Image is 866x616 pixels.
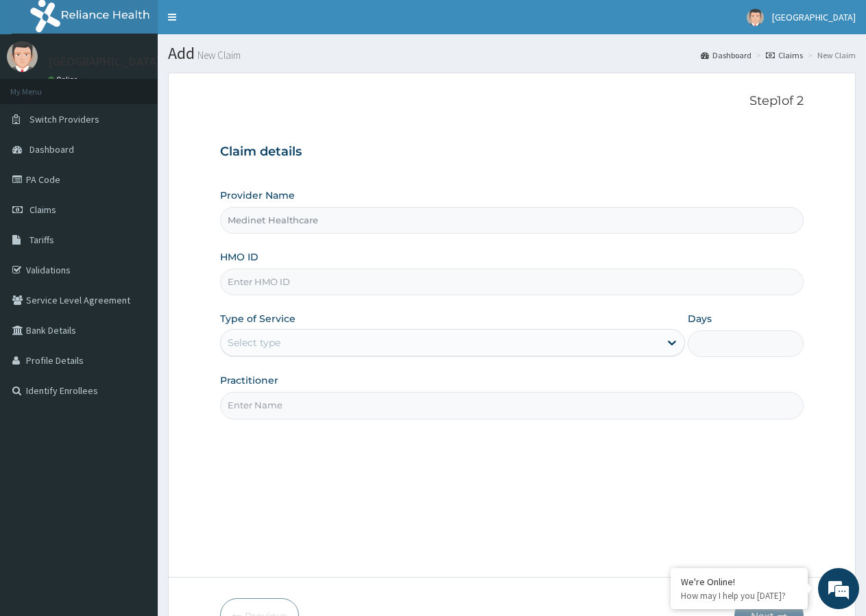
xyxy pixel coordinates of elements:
[804,49,856,61] li: New Claim
[220,94,804,109] p: Step 1 of 2
[766,49,803,61] a: Claims
[29,113,99,125] span: Switch Providers
[681,576,797,588] div: We're Online!
[688,312,712,325] label: Days
[220,188,295,202] label: Provider Name
[220,312,296,325] label: Type of Service
[220,269,804,295] input: Enter HMO ID
[48,75,81,84] a: Online
[29,204,56,216] span: Claims
[228,336,280,349] div: Select type
[747,9,764,26] img: User Image
[701,49,751,61] a: Dashboard
[7,41,38,72] img: User Image
[220,373,278,387] label: Practitioner
[220,145,804,160] h3: Claim details
[168,45,856,62] h1: Add
[29,143,74,156] span: Dashboard
[220,250,258,264] label: HMO ID
[681,590,797,602] p: How may I help you today?
[220,392,804,419] input: Enter Name
[772,11,856,23] span: [GEOGRAPHIC_DATA]
[48,56,161,68] p: [GEOGRAPHIC_DATA]
[29,234,54,246] span: Tariffs
[195,50,241,60] small: New Claim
